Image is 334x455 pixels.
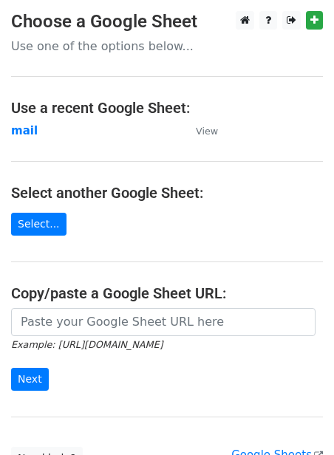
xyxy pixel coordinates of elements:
small: Example: [URL][DOMAIN_NAME] [11,339,163,350]
h4: Copy/paste a Google Sheet URL: [11,284,323,302]
small: View [196,126,218,137]
input: Next [11,368,49,391]
a: Select... [11,213,67,236]
a: mail [11,124,38,137]
input: Paste your Google Sheet URL here [11,308,316,336]
a: View [181,124,218,137]
h3: Choose a Google Sheet [11,11,323,32]
h4: Use a recent Google Sheet: [11,99,323,117]
iframe: Chat Widget [260,384,334,455]
h4: Select another Google Sheet: [11,184,323,202]
p: Use one of the options below... [11,38,323,54]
